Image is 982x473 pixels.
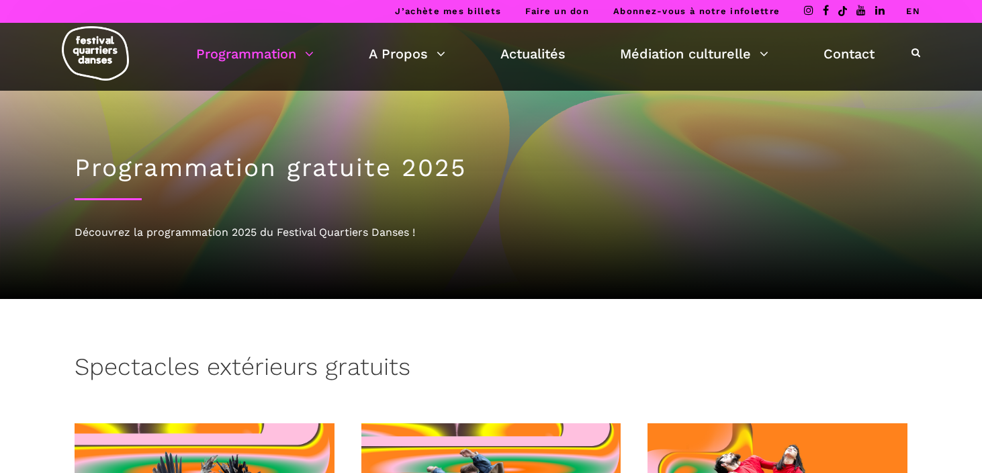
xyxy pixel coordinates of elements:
[613,6,780,16] a: Abonnez-vous à notre infolettre
[196,42,314,65] a: Programmation
[62,26,129,81] img: logo-fqd-med
[620,42,768,65] a: Médiation culturelle
[500,42,566,65] a: Actualités
[823,42,875,65] a: Contact
[395,6,501,16] a: J’achète mes billets
[906,6,920,16] a: EN
[75,224,907,241] div: Découvrez la programmation 2025 du Festival Quartiers Danses !
[75,353,410,386] h3: Spectacles extérieurs gratuits
[75,153,907,183] h1: Programmation gratuite 2025
[369,42,445,65] a: A Propos
[525,6,589,16] a: Faire un don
